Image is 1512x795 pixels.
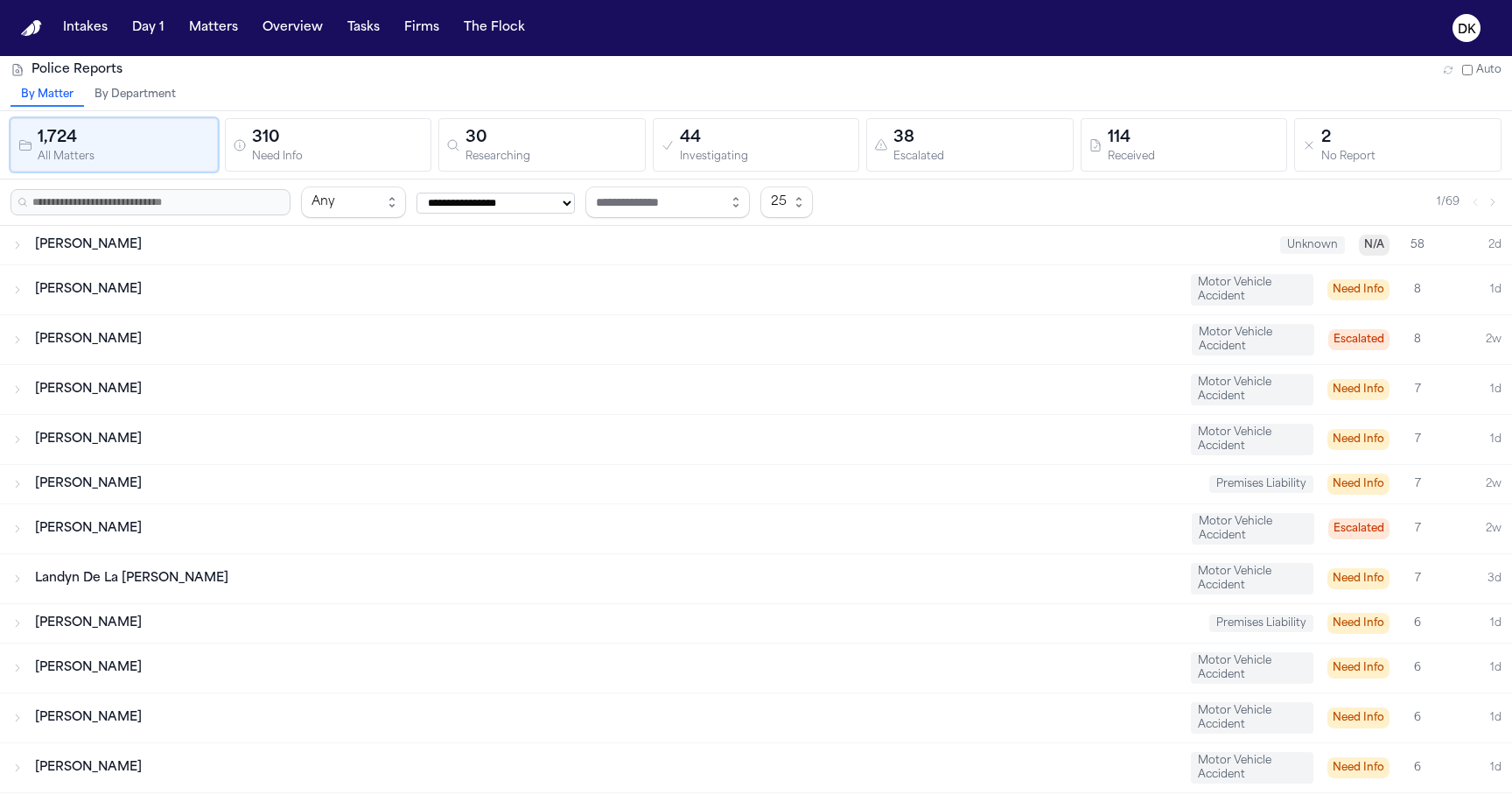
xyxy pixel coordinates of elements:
[1445,238,1501,252] div: 2d
[1192,324,1314,355] span: Motor Vehicle Accident
[680,126,852,151] div: 44
[1415,573,1421,584] span: 7 police reports
[1415,434,1421,445] span: 7 police reports
[1294,118,1501,172] button: 2No Report
[1191,752,1313,784] span: Motor Vehicle Accident
[1445,661,1501,675] div: 1d
[1445,616,1501,630] div: 1d
[1327,568,1389,589] span: Need Info
[35,283,142,296] span: [PERSON_NAME]
[1414,285,1421,295] span: 8 police reports
[301,186,406,218] button: Investigation Status
[252,151,424,164] div: Need Info
[1445,433,1501,447] div: 1d
[1359,235,1389,256] span: N/A
[1445,572,1501,586] div: 3d
[1327,757,1389,778] span: Need Info
[1191,424,1313,455] span: Motor Vehicle Accident
[1191,652,1313,684] span: Motor Vehicle Accident
[1327,613,1389,634] span: Need Info
[457,12,532,44] button: The Flock
[1191,274,1313,306] span: Motor Vehicle Accident
[760,186,813,218] button: Items per page
[1414,763,1421,773] span: 6 police reports
[35,433,142,446] span: [PERSON_NAME]
[35,616,142,630] span: [PERSON_NAME]
[1328,329,1389,350] span: Escalated
[10,118,218,172] button: 1,724All Matters
[1321,151,1494,164] div: No Report
[1445,383,1501,397] div: 1d
[311,192,381,213] div: Any
[1327,474,1389,495] span: Need Info
[893,126,1066,151] div: 38
[438,118,646,172] button: 30Researching
[1445,477,1501,491] div: 2w
[1462,65,1473,75] input: Auto
[56,12,115,44] button: Intakes
[1415,479,1421,489] span: 7 police reports
[680,151,852,164] div: Investigating
[1321,126,1494,151] div: 2
[21,20,42,37] a: Home
[1191,374,1313,405] span: Motor Vehicle Accident
[1415,524,1421,534] span: 7 police reports
[125,12,171,44] button: Day 1
[35,383,142,396] span: [PERSON_NAME]
[1280,236,1345,254] span: Unknown
[38,126,210,151] div: 1,724
[1441,63,1455,77] button: Refresh (Cmd+R)
[35,477,142,490] span: [PERSON_NAME]
[1327,279,1389,300] span: Need Info
[38,151,210,164] div: All Matters
[1108,151,1280,164] div: Received
[1191,563,1313,594] span: Motor Vehicle Accident
[1414,618,1421,629] span: 6 police reports
[1445,283,1501,297] div: 1d
[1462,63,1501,77] label: Auto
[21,20,42,37] img: Finch Logo
[1445,522,1501,536] div: 2w
[35,333,142,346] span: [PERSON_NAME]
[465,151,638,164] div: Researching
[35,572,228,585] span: Landyn De La [PERSON_NAME]
[653,118,860,172] button: 44Investigating
[1437,195,1459,209] span: 1 / 69
[10,84,84,107] button: By Matter
[1081,118,1288,172] button: 114Received
[1328,518,1389,539] span: Escalated
[340,12,387,44] button: Tasks
[35,761,142,774] span: [PERSON_NAME]
[1410,240,1424,250] span: 58 police reports
[1327,429,1389,450] span: Need Info
[866,118,1074,172] button: 38Escalated
[1108,126,1280,151] div: 114
[1445,333,1501,347] div: 2w
[1445,711,1501,725] div: 1d
[35,711,142,724] span: [PERSON_NAME]
[1327,707,1389,728] span: Need Info
[1414,663,1421,673] span: 6 police reports
[1414,713,1421,723] span: 6 police reports
[1209,475,1313,493] span: Premises Liability
[225,118,432,172] button: 310Need Info
[1327,658,1389,679] span: Need Info
[1445,761,1501,775] div: 1d
[465,126,638,151] div: 30
[182,12,245,44] button: Matters
[771,192,788,213] div: 25
[1191,702,1313,734] span: Motor Vehicle Accident
[1192,513,1314,545] span: Motor Vehicle Accident
[35,522,142,535] span: [PERSON_NAME]
[252,126,424,151] div: 310
[1209,615,1313,632] span: Premises Liability
[35,661,142,674] span: [PERSON_NAME]
[397,12,446,44] button: Firms
[84,84,186,107] button: By Department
